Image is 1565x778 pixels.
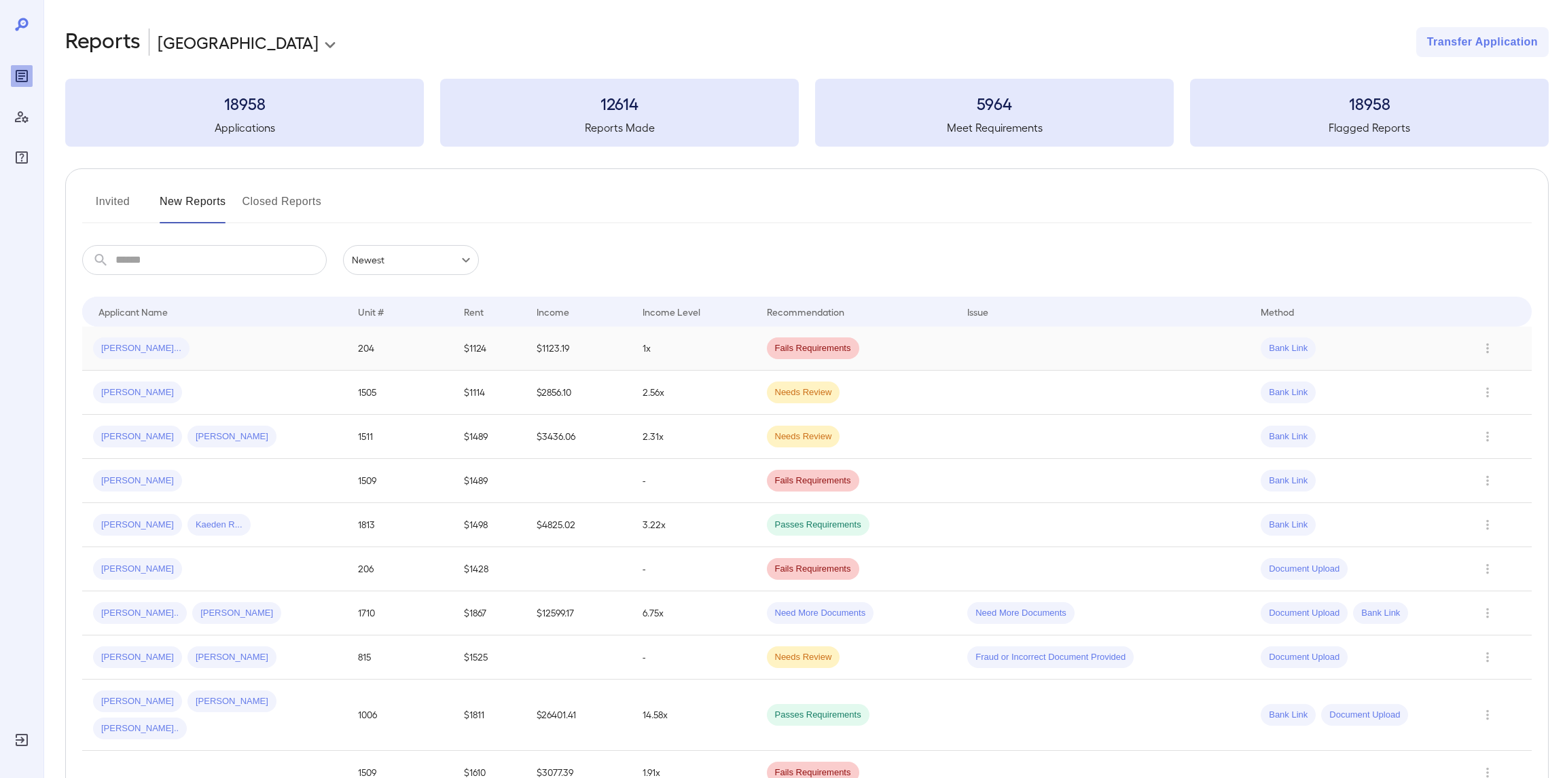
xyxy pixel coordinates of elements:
div: Income Level [643,303,700,320]
td: $26401.41 [526,680,632,751]
button: Transfer Application [1416,27,1549,57]
div: Reports [11,65,33,87]
button: New Reports [160,191,226,223]
td: $1498 [453,503,526,547]
button: Row Actions [1477,704,1498,726]
span: [PERSON_NAME] [93,475,182,487]
span: Bank Link [1261,386,1316,399]
td: $1124 [453,327,526,371]
div: Unit # [358,303,384,320]
span: Fails Requirements [767,475,859,487]
button: Closed Reports [242,191,322,223]
div: Rent [464,303,486,320]
button: Row Actions [1477,470,1498,492]
td: $1811 [453,680,526,751]
td: 1509 [347,459,453,503]
span: Bank Link [1261,519,1316,532]
div: Log Out [11,729,33,751]
span: Passes Requirements [767,709,869,722]
span: [PERSON_NAME].. [93,607,187,620]
td: - [632,459,755,503]
button: Row Actions [1477,382,1498,403]
span: [PERSON_NAME] [93,430,182,443]
span: [PERSON_NAME] [93,519,182,532]
button: Row Actions [1477,514,1498,536]
td: $4825.02 [526,503,632,547]
span: Fails Requirements [767,342,859,355]
h3: 18958 [65,92,424,114]
td: 815 [347,635,453,680]
td: 204 [347,327,453,371]
span: Fails Requirements [767,563,859,576]
div: Applicant Name [98,303,168,320]
h5: Reports Made [440,119,799,136]
span: Bank Link [1261,430,1316,443]
span: [PERSON_NAME] [93,563,182,576]
div: Issue [967,303,989,320]
span: [PERSON_NAME].. [93,722,187,735]
td: 1710 [347,591,453,635]
div: Recommendation [767,303,844,320]
span: Need More Documents [767,607,874,620]
button: Invited [82,191,143,223]
span: [PERSON_NAME] [93,386,182,399]
span: Document Upload [1261,563,1348,576]
td: $3436.06 [526,415,632,459]
span: [PERSON_NAME] [187,430,276,443]
td: $1114 [453,371,526,415]
td: $1123.19 [526,327,632,371]
button: Row Actions [1477,646,1498,668]
p: [GEOGRAPHIC_DATA] [158,31,319,53]
td: $2856.10 [526,371,632,415]
span: [PERSON_NAME] [187,695,276,708]
span: [PERSON_NAME] [187,651,276,664]
span: Kaeden R... [187,519,251,532]
button: Row Actions [1477,602,1498,624]
td: $1489 [453,459,526,503]
span: Bank Link [1261,475,1316,487]
span: Document Upload [1321,709,1408,722]
span: Passes Requirements [767,519,869,532]
td: 14.58x [632,680,755,751]
td: 2.31x [632,415,755,459]
summary: 18958Applications12614Reports Made5964Meet Requirements18958Flagged Reports [65,79,1549,147]
td: - [632,547,755,591]
button: Row Actions [1477,558,1498,580]
h3: 18958 [1190,92,1549,114]
span: Needs Review [767,386,840,399]
span: Document Upload [1261,607,1348,620]
div: Manage Users [11,106,33,128]
td: $1428 [453,547,526,591]
td: 3.22x [632,503,755,547]
div: Newest [343,245,479,275]
span: [PERSON_NAME] [93,695,182,708]
td: 1006 [347,680,453,751]
span: Needs Review [767,651,840,664]
td: 1511 [347,415,453,459]
span: Fraud or Incorrect Document Provided [967,651,1134,664]
td: $12599.17 [526,591,632,635]
span: Bank Link [1261,342,1316,355]
span: Bank Link [1353,607,1408,620]
button: Row Actions [1477,426,1498,447]
td: - [632,635,755,680]
span: [PERSON_NAME]... [93,342,190,355]
td: $1867 [453,591,526,635]
div: Income [537,303,569,320]
h3: 5964 [815,92,1174,114]
td: 2.56x [632,371,755,415]
span: Bank Link [1261,709,1316,722]
button: Row Actions [1477,337,1498,359]
td: 6.75x [632,591,755,635]
h2: Reports [65,27,141,57]
div: FAQ [11,147,33,168]
td: 1505 [347,371,453,415]
td: $1525 [453,635,526,680]
h3: 12614 [440,92,799,114]
td: 1x [632,327,755,371]
h5: Meet Requirements [815,119,1174,136]
td: $1489 [453,415,526,459]
td: 1813 [347,503,453,547]
h5: Flagged Reports [1190,119,1549,136]
td: 206 [347,547,453,591]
